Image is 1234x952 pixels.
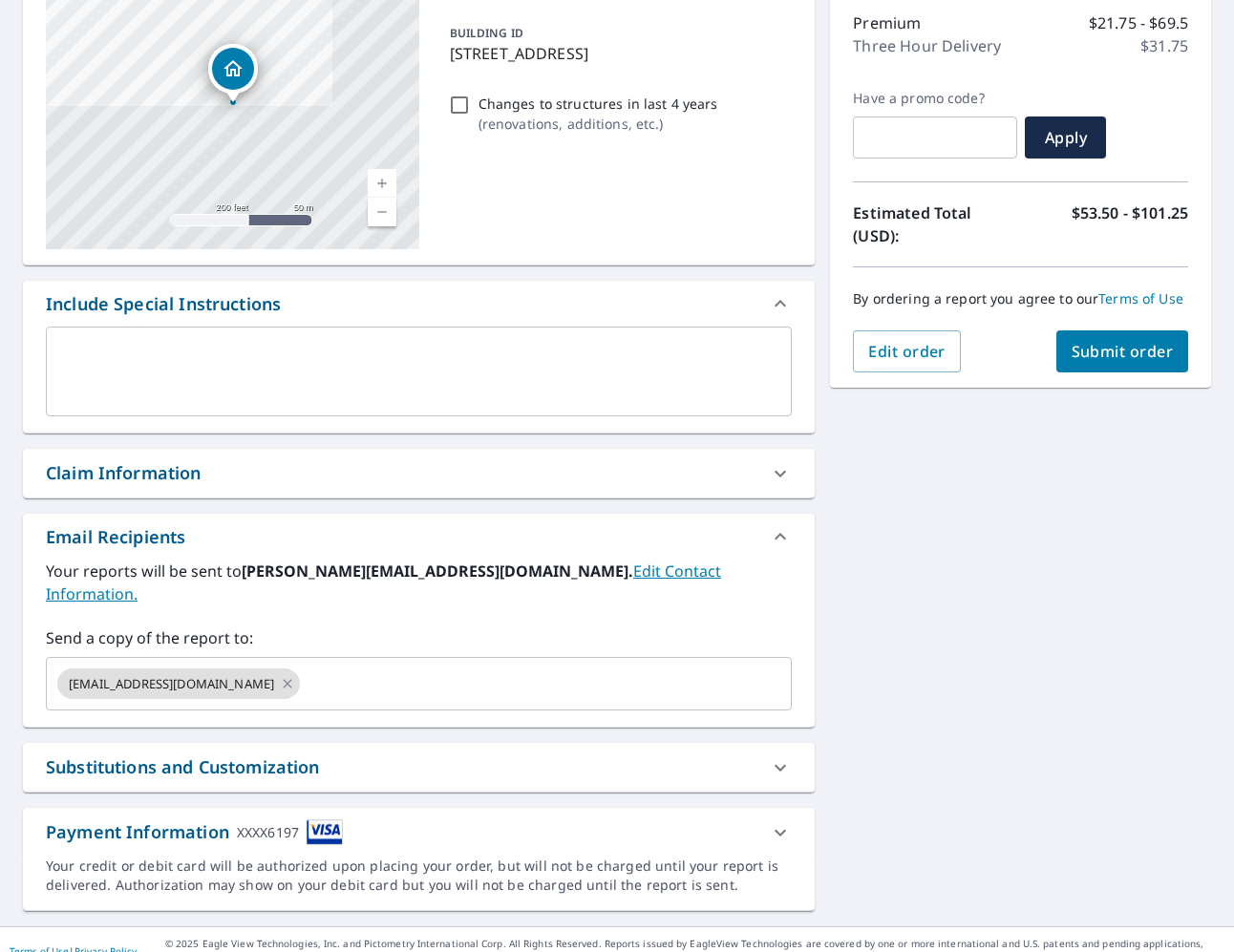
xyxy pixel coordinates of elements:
a: Current Level 17, Zoom In [368,169,396,198]
button: Submit order [1056,330,1189,372]
div: Your credit or debit card will be authorized upon placing your order, but will not be charged unt... [46,857,792,895]
a: Terms of Use [1098,289,1183,307]
p: Three Hour Delivery [853,34,1001,57]
span: Edit order [868,341,946,362]
button: Edit order [853,330,961,372]
div: Claim Information [46,460,202,486]
p: $31.75 [1140,34,1188,57]
label: Have a promo code? [853,90,1017,107]
p: Premium [853,11,921,34]
button: Apply [1025,116,1106,159]
div: Claim Information [23,449,815,497]
p: By ordering a report you agree to our [853,290,1188,307]
div: XXXX6197 [237,819,299,845]
span: Apply [1040,127,1091,148]
div: Payment InformationXXXX6197cardImage [23,808,815,857]
a: Current Level 17, Zoom Out [368,198,396,226]
p: $53.50 - $101.25 [1072,201,1188,247]
p: [STREET_ADDRESS] [450,42,785,65]
div: Email Recipients [23,514,815,560]
label: Send a copy of the report to: [46,626,792,649]
img: cardImage [307,819,343,845]
span: [EMAIL_ADDRESS][DOMAIN_NAME] [57,675,286,693]
div: Substitutions and Customization [46,754,320,780]
div: Payment Information [46,819,343,845]
div: Substitutions and Customization [23,743,815,792]
label: Your reports will be sent to [46,560,792,605]
div: [EMAIL_ADDRESS][DOMAIN_NAME] [57,668,300,699]
div: Include Special Instructions [23,281,815,327]
p: BUILDING ID [450,25,523,41]
p: Changes to structures in last 4 years [479,94,718,114]
p: Estimated Total (USD): [853,201,1020,247]
div: Include Special Instructions [46,291,281,317]
div: Email Recipients [46,524,185,550]
div: Dropped pin, building 1, Residential property, 12984 ELBOW DR SW CALGARY AB T2W6G6 [208,44,258,103]
p: ( renovations, additions, etc. ) [479,114,718,134]
span: Submit order [1072,341,1174,362]
p: $21.75 - $69.5 [1089,11,1188,34]
b: [PERSON_NAME][EMAIL_ADDRESS][DOMAIN_NAME]. [242,561,633,582]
